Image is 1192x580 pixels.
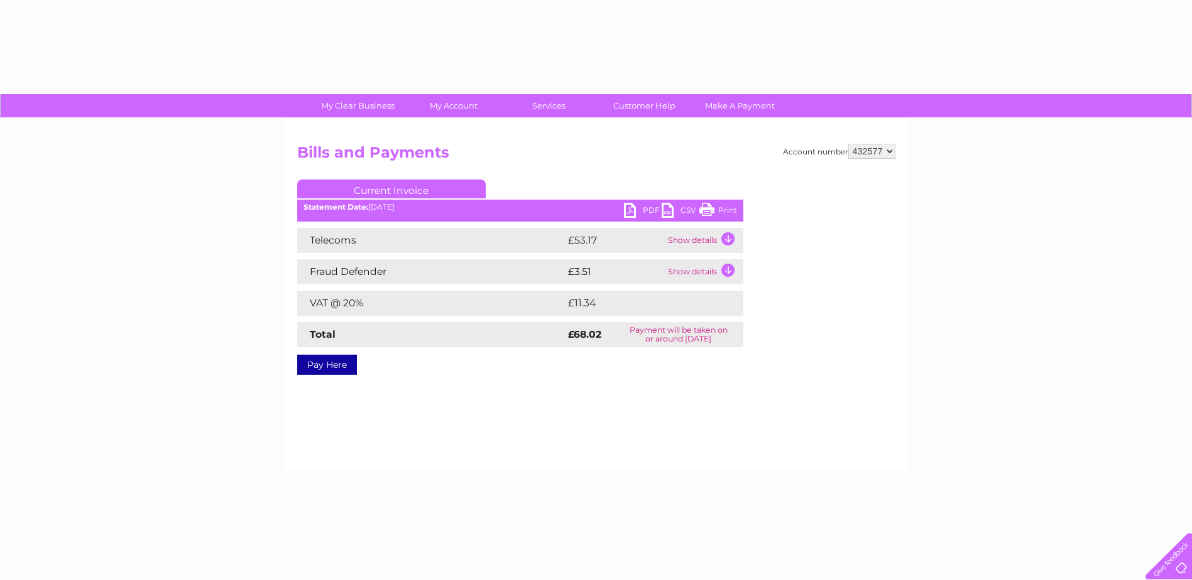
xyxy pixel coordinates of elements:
b: Statement Date: [303,202,368,212]
td: Show details [665,259,743,284]
td: £11.34 [565,291,716,316]
td: Payment will be taken on or around [DATE] [614,322,743,347]
a: Current Invoice [297,180,486,198]
div: [DATE] [297,203,743,212]
td: £53.17 [565,228,665,253]
strong: Total [310,328,336,340]
strong: £68.02 [568,328,601,340]
div: Account number [783,144,895,159]
td: VAT @ 20% [297,291,565,316]
td: £3.51 [565,259,665,284]
a: Make A Payment [688,94,792,117]
a: PDF [624,203,662,221]
h2: Bills and Payments [297,144,895,168]
a: Pay Here [297,355,357,375]
td: Fraud Defender [297,259,565,284]
a: My Account [402,94,505,117]
a: My Clear Business [306,94,410,117]
a: CSV [662,203,699,221]
td: Show details [665,228,743,253]
a: Services [497,94,601,117]
a: Customer Help [593,94,696,117]
td: Telecoms [297,228,565,253]
a: Print [699,203,737,221]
